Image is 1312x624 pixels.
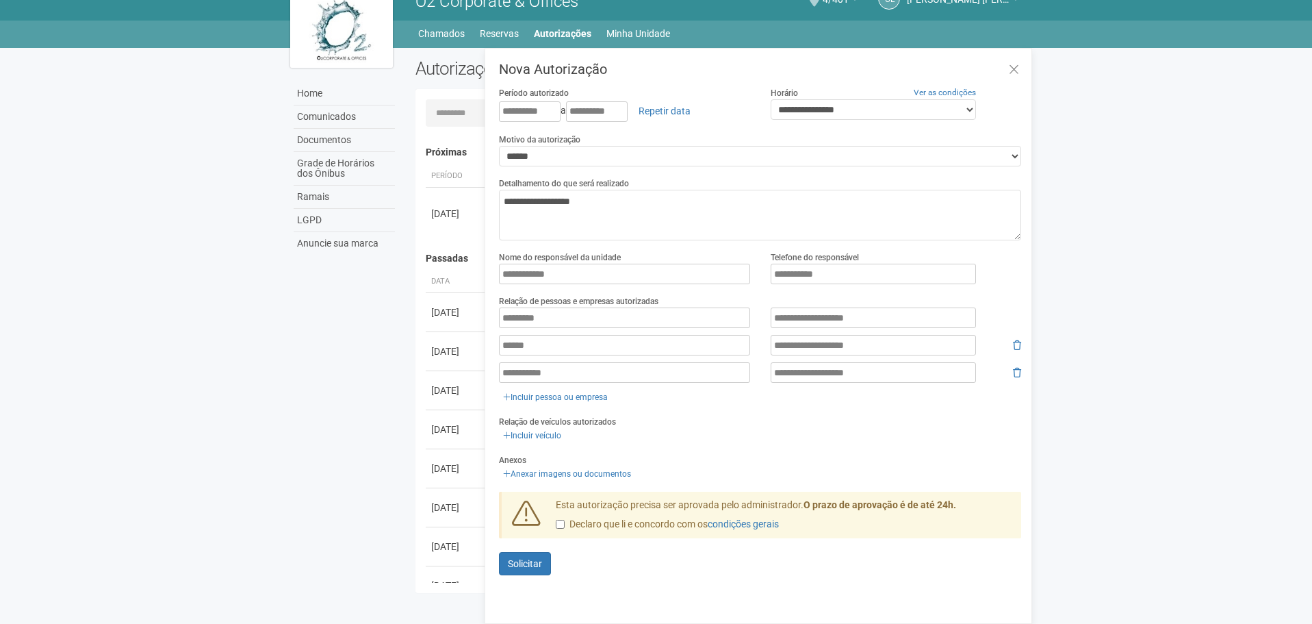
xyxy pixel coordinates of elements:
div: [DATE] [431,423,482,436]
a: Home [294,82,395,105]
label: Telefone do responsável [771,251,859,264]
th: Data [426,271,487,293]
a: Incluir veículo [499,428,565,443]
i: Remover [1013,368,1021,377]
div: [DATE] [431,345,482,358]
label: Motivo da autorização [499,134,580,146]
a: Documentos [294,129,395,152]
label: Relação de veículos autorizados [499,416,616,428]
a: LGPD [294,209,395,232]
label: Período autorizado [499,87,569,99]
a: Ver as condições [914,88,976,97]
div: [DATE] [431,305,482,319]
label: Relação de pessoas e empresas autorizadas [499,295,658,308]
i: Remover [1013,340,1021,350]
h2: Autorizações [415,58,708,79]
span: Solicitar [508,558,542,569]
div: [DATE] [431,384,482,397]
div: [DATE] [431,207,482,221]
a: Comunicados [294,105,395,129]
strong: O prazo de aprovação é de até 24h. [803,499,956,510]
div: [DATE] [431,501,482,514]
a: condições gerais [708,519,779,529]
div: [DATE] [431,579,482,592]
a: Repetir data [630,99,699,123]
a: Chamados [418,24,465,43]
button: Solicitar [499,552,551,575]
div: a [499,99,750,123]
a: Reservas [480,24,519,43]
a: Autorizações [534,24,591,43]
a: Anexar imagens ou documentos [499,466,635,482]
th: Período [426,165,487,188]
a: Ramais [294,186,395,209]
div: [DATE] [431,540,482,553]
label: Declaro que li e concordo com os [556,518,779,532]
a: Grade de Horários dos Ônibus [294,152,395,186]
input: Declaro que li e concordo com oscondições gerais [556,520,565,529]
h4: Próximas [426,147,1012,158]
a: Anuncie sua marca [294,232,395,255]
h3: Nova Autorização [499,62,1021,76]
label: Anexos [499,454,526,466]
label: Detalhamento do que será realizado [499,177,629,190]
label: Horário [771,87,798,99]
a: Minha Unidade [606,24,670,43]
a: Incluir pessoa ou empresa [499,390,612,405]
label: Nome do responsável da unidade [499,251,621,264]
h4: Passadas [426,253,1012,264]
div: Esta autorização precisa ser aprovada pelo administrador. [545,499,1022,538]
div: [DATE] [431,462,482,475]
